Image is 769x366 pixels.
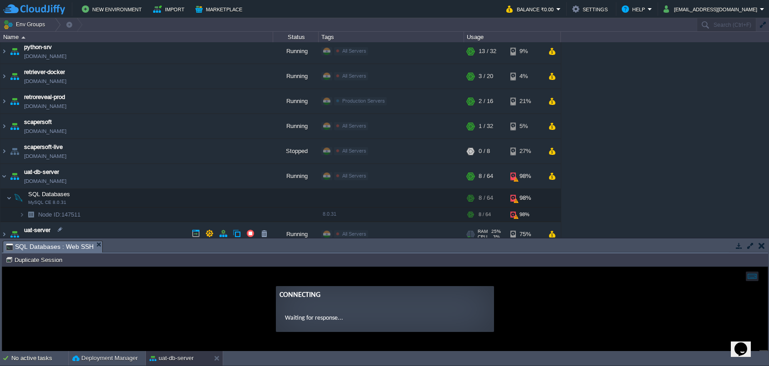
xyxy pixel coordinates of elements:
[24,152,66,161] a: [DOMAIN_NAME]
[342,98,385,104] span: Production Servers
[6,189,12,207] img: AMDAwAAAACH5BAEAAAAALAAAAAABAAEAAAICRAEAOw==
[506,4,556,15] button: Balance ₹0.00
[510,164,540,188] div: 98%
[274,32,318,42] div: Status
[72,354,138,363] button: Deployment Manager
[24,52,66,61] a: [DOMAIN_NAME]
[277,23,488,34] div: Connecting
[510,39,540,64] div: 9%
[8,64,21,89] img: AMDAwAAAACH5BAEAAAAALAAAAAABAAEAAAICRAEAOw==
[11,351,68,366] div: No active tasks
[8,164,21,188] img: AMDAwAAAACH5BAEAAAAALAAAAAABAAEAAAICRAEAOw==
[273,89,319,114] div: Running
[491,234,500,240] span: 3%
[8,39,21,64] img: AMDAwAAAACH5BAEAAAAALAAAAAABAAEAAAICRAEAOw==
[479,164,493,188] div: 8 / 64
[24,93,65,102] a: retroreveal-prod
[150,354,194,363] button: uat-db-server
[8,139,21,163] img: AMDAwAAAACH5BAEAAAAALAAAAAABAAEAAAICRAEAOw==
[0,139,8,163] img: AMDAwAAAACH5BAEAAAAALAAAAAABAAEAAAICRAEAOw==
[24,235,66,244] a: [DOMAIN_NAME]
[342,73,366,79] span: All Servers
[27,190,71,198] span: SQL Databases
[510,139,540,163] div: 27%
[491,229,501,234] span: 25%
[273,64,319,89] div: Running
[27,191,71,198] a: SQL DatabasesMySQL CE 8.0.31
[510,114,540,138] div: 5%
[8,222,21,247] img: AMDAwAAAACH5BAEAAAAALAAAAAABAAEAAAICRAEAOw==
[273,139,319,163] div: Stopped
[479,208,491,222] div: 8 / 64
[479,139,490,163] div: 0 / 8
[21,36,25,39] img: AMDAwAAAACH5BAEAAAAALAAAAAABAAEAAAICRAEAOw==
[323,211,336,217] span: 8.0.31
[6,241,94,252] span: SQL Databases : Web SSH
[479,189,493,207] div: 8 / 64
[464,32,560,42] div: Usage
[731,330,760,357] iframe: chat widget
[664,4,760,15] button: [EMAIL_ADDRESS][DOMAIN_NAME]
[342,173,366,178] span: All Servers
[24,177,66,186] span: [DOMAIN_NAME]
[24,77,66,86] a: [DOMAIN_NAME]
[195,4,245,15] button: Marketplace
[479,39,496,64] div: 13 / 32
[153,4,187,15] button: Import
[273,164,319,188] div: Running
[24,102,66,111] a: [DOMAIN_NAME]
[342,48,366,54] span: All Servers
[24,127,66,136] a: [DOMAIN_NAME]
[37,211,82,218] a: Node ID:147511
[479,89,493,114] div: 2 / 16
[273,222,319,247] div: Running
[342,231,366,237] span: All Servers
[510,89,540,114] div: 21%
[479,114,493,138] div: 1 / 32
[510,64,540,89] div: 4%
[273,39,319,64] div: Running
[12,189,25,207] img: AMDAwAAAACH5BAEAAAAALAAAAAABAAEAAAICRAEAOw==
[622,4,648,15] button: Help
[510,189,540,207] div: 98%
[28,200,66,205] span: MySQL CE 8.0.31
[3,4,65,15] img: CloudJiffy
[82,4,145,15] button: New Environment
[1,32,273,42] div: Name
[25,208,37,222] img: AMDAwAAAACH5BAEAAAAALAAAAAABAAEAAAICRAEAOw==
[510,222,540,247] div: 75%
[24,68,65,77] a: retriever-docker
[273,114,319,138] div: Running
[0,89,8,114] img: AMDAwAAAACH5BAEAAAAALAAAAAABAAEAAAICRAEAOw==
[283,46,483,56] p: Waiting for response...
[0,222,8,247] img: AMDAwAAAACH5BAEAAAAALAAAAAABAAEAAAICRAEAOw==
[319,32,464,42] div: Tags
[510,208,540,222] div: 98%
[0,39,8,64] img: AMDAwAAAACH5BAEAAAAALAAAAAABAAEAAAICRAEAOw==
[572,4,610,15] button: Settings
[24,43,52,52] a: python-srv
[38,211,61,218] span: Node ID:
[24,143,63,152] a: scapersoft-live
[8,114,21,138] img: AMDAwAAAACH5BAEAAAAALAAAAAABAAEAAAICRAEAOw==
[24,168,59,177] a: uat-db-server
[3,18,48,31] button: Env Groups
[0,164,8,188] img: AMDAwAAAACH5BAEAAAAALAAAAAABAAEAAAICRAEAOw==
[479,64,493,89] div: 3 / 20
[342,123,366,129] span: All Servers
[5,256,65,264] button: Duplicate Session
[478,234,487,240] span: CPU
[24,118,52,127] a: scapersoft
[342,148,366,153] span: All Servers
[24,226,50,235] a: uat-server
[8,89,21,114] img: AMDAwAAAACH5BAEAAAAALAAAAAABAAEAAAICRAEAOw==
[0,114,8,138] img: AMDAwAAAACH5BAEAAAAALAAAAAABAAEAAAICRAEAOw==
[0,64,8,89] img: AMDAwAAAACH5BAEAAAAALAAAAAABAAEAAAICRAEAOw==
